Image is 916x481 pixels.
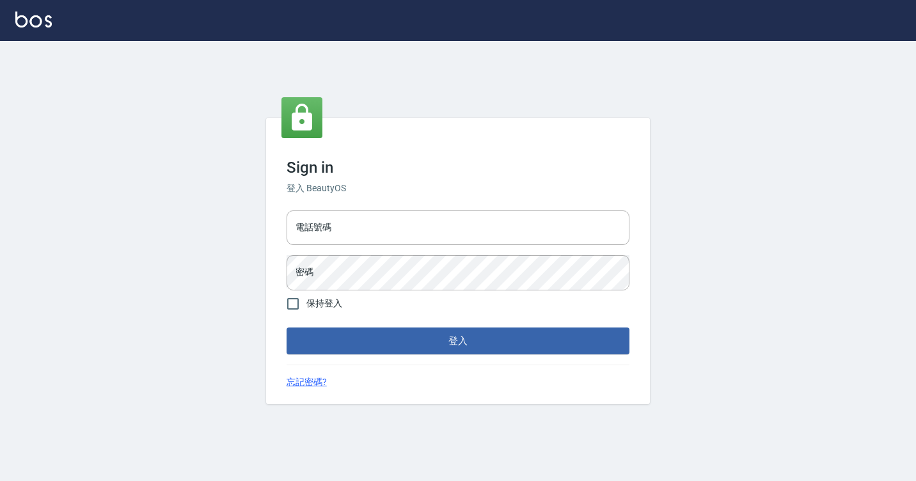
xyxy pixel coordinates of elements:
a: 忘記密碼? [287,375,327,389]
img: Logo [15,12,52,28]
button: 登入 [287,327,629,354]
h6: 登入 BeautyOS [287,182,629,195]
h3: Sign in [287,159,629,177]
span: 保持登入 [306,297,342,310]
